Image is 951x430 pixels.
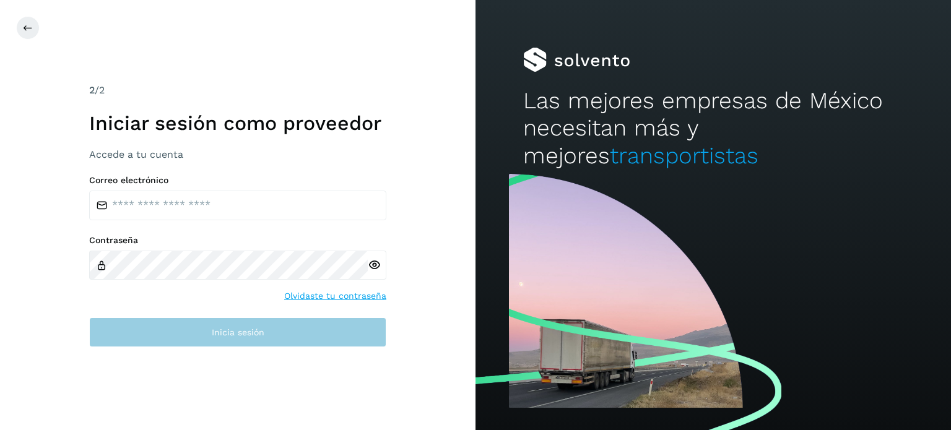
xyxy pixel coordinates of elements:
[89,235,386,246] label: Contraseña
[610,142,758,169] span: transportistas
[89,83,386,98] div: /2
[89,175,386,186] label: Correo electrónico
[89,148,386,160] h3: Accede a tu cuenta
[284,290,386,303] a: Olvidaste tu contraseña
[89,111,386,135] h1: Iniciar sesión como proveedor
[212,328,264,337] span: Inicia sesión
[523,87,903,170] h2: Las mejores empresas de México necesitan más y mejores
[89,84,95,96] span: 2
[89,317,386,347] button: Inicia sesión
